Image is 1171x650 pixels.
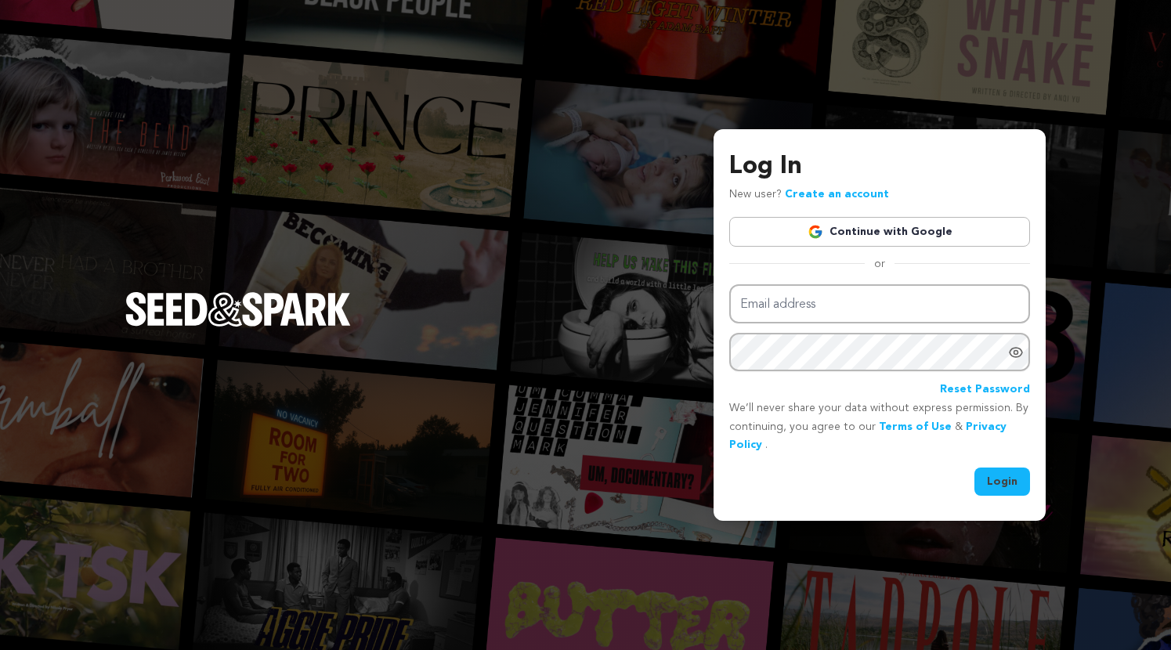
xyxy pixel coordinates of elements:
[729,186,889,204] p: New user?
[865,256,895,272] span: or
[974,468,1030,496] button: Login
[729,148,1030,186] h3: Log In
[729,399,1030,455] p: We’ll never share your data without express permission. By continuing, you agree to our & .
[729,284,1030,324] input: Email address
[879,421,952,432] a: Terms of Use
[808,224,823,240] img: Google logo
[125,292,351,327] img: Seed&Spark Logo
[940,381,1030,399] a: Reset Password
[125,292,351,358] a: Seed&Spark Homepage
[1008,345,1024,360] a: Show password as plain text. Warning: this will display your password on the screen.
[785,189,889,200] a: Create an account
[729,217,1030,247] a: Continue with Google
